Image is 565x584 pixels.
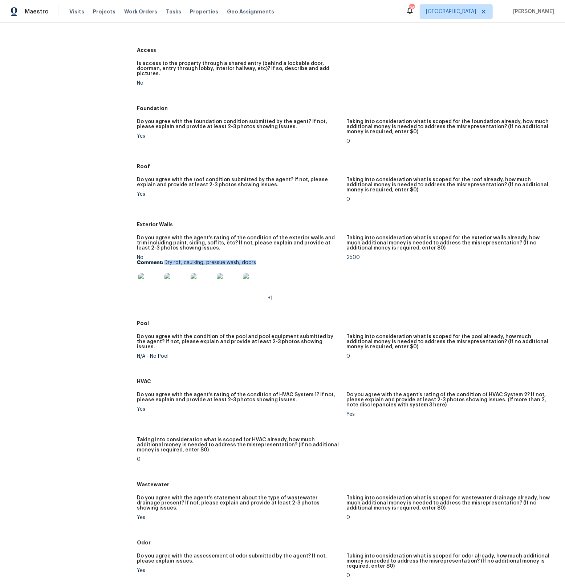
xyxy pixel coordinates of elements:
div: 0 [346,573,550,578]
h5: Do you agree with the agent’s rating of the condition of HVAC System 1? If not, please explain an... [137,392,341,402]
div: Yes [137,192,341,197]
div: 0 [346,515,550,520]
h5: Taking into consideration what is scoped for HVAC already, how much additional money is needed to... [137,437,341,453]
div: N/A - No Pool [137,354,341,359]
div: Yes [346,412,550,417]
span: Work Orders [124,8,157,15]
h5: Taking into consideration what is scoped for the pool already, how much additional money is neede... [346,334,550,349]
h5: Taking into consideration what is scoped for the foundation already, how much additional money is... [346,119,550,134]
h5: Odor [137,539,556,546]
div: Yes [137,407,341,412]
span: Maestro [25,8,49,15]
div: 0 [346,139,550,144]
h5: Foundation [137,105,556,112]
span: Visits [69,8,84,15]
h5: Taking into consideration what is scoped for the roof already, how much additional money is neede... [346,177,550,192]
h5: Is access to the property through a shared entry (behind a lockable door, doorman, entry through ... [137,61,341,76]
div: 0 [137,457,341,462]
h5: Access [137,46,556,54]
h5: Taking into consideration what is scoped for odor already, how much additional money is needed to... [346,553,550,569]
div: 2500 [346,255,550,260]
span: Projects [93,8,115,15]
h5: Pool [137,320,556,327]
div: Yes [137,568,341,573]
h5: HVAC [137,378,556,385]
h5: Do you agree with the assessement of odor submitted by the agent? If not, please explain issues. [137,553,341,564]
h5: Do you agree with the agent’s rating of the condition of HVAC System 2? If not, please explain an... [346,392,550,407]
div: Yes [137,515,341,520]
div: 0 [346,197,550,202]
h5: Do you agree with the roof condition submitted by the agent? If not, please explain and provide a... [137,177,341,187]
div: Yes [137,134,341,139]
h5: Roof [137,163,556,170]
b: Comment: [137,260,163,265]
span: [PERSON_NAME] [510,8,554,15]
span: Geo Assignments [227,8,274,15]
p: Dry rot, caulking, pressue wash, doors [137,260,341,265]
div: No [137,255,341,301]
h5: Do you agree with the agent’s statement about the type of wastewater drainage present? If not, pl... [137,495,341,511]
h5: Taking into consideration what is scoped for the exterior walls already, how much additional mone... [346,235,550,251]
h5: Wastewater [137,481,556,488]
span: [GEOGRAPHIC_DATA] [426,8,476,15]
h5: Taking into consideration what is scoped for wastewater drainage already, how much additional mon... [346,495,550,511]
h5: Do you agree with the foundation condition submitted by the agent? If not, please explain and pro... [137,119,341,129]
span: Tasks [166,9,181,14]
h5: Do you agree with the condition of the pool and pool equipment submitted by the agent? If not, pl... [137,334,341,349]
div: 0 [346,354,550,359]
div: 96 [409,4,414,12]
span: +1 [268,296,273,301]
span: Properties [190,8,218,15]
h5: Do you agree with the agent’s rating of the condition of the exterior walls and trim including pa... [137,235,341,251]
div: No [137,81,341,86]
h5: Exterior Walls [137,221,556,228]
